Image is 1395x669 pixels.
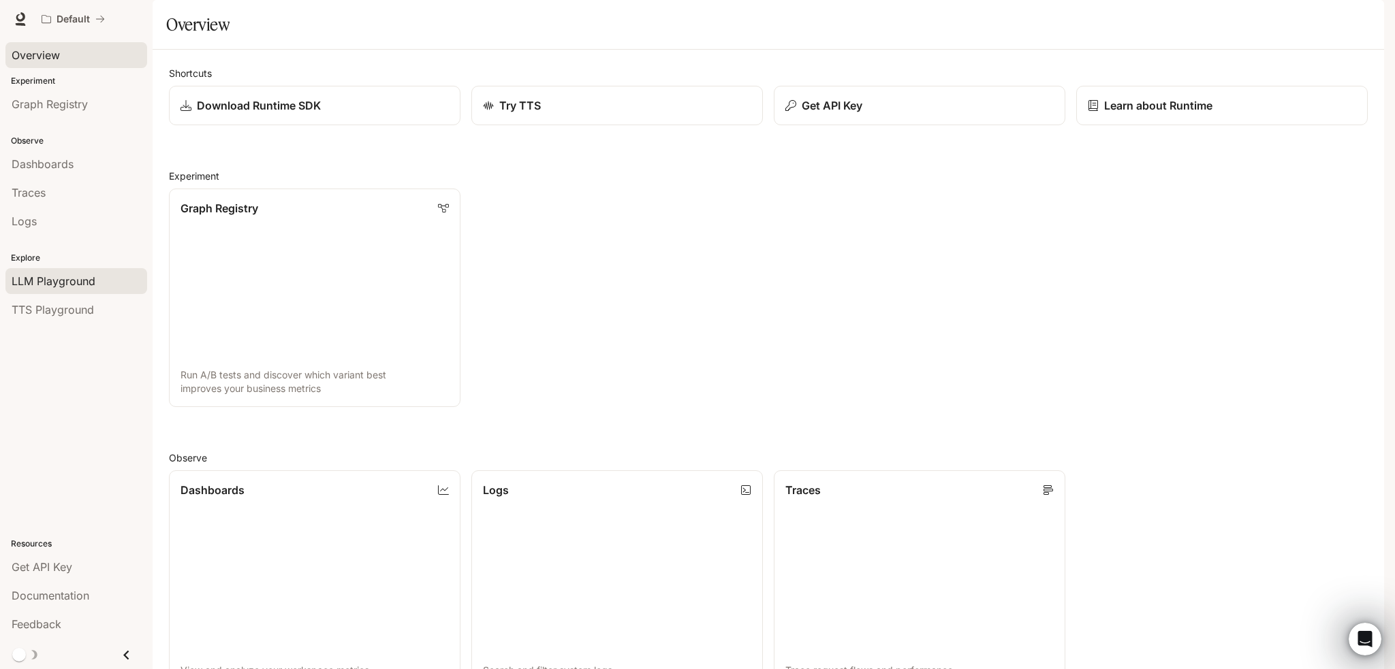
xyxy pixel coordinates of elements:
button: All workspaces [35,5,111,33]
p: Traces [785,482,821,498]
button: Get API Key [774,86,1065,125]
p: Run A/B tests and discover which variant best improves your business metrics [181,368,449,395]
a: Learn about Runtime [1076,86,1368,125]
a: Try TTS [471,86,763,125]
h2: Observe [169,451,1368,465]
a: Graph RegistryRun A/B tests and discover which variant best improves your business metrics [169,189,460,407]
h2: Shortcuts [169,66,1368,80]
p: Download Runtime SDK [197,97,321,114]
p: Dashboards [181,482,245,498]
p: Default [57,14,90,25]
p: Graph Registry [181,200,258,216]
p: Try TTS [499,97,541,114]
h2: Experiment [169,169,1368,183]
p: Learn about Runtime [1104,97,1212,114]
iframe: Intercom live chat [1349,623,1381,655]
p: Logs [483,482,509,498]
h1: Overview [166,11,230,38]
p: Get API Key [802,97,862,114]
a: Download Runtime SDK [169,86,460,125]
